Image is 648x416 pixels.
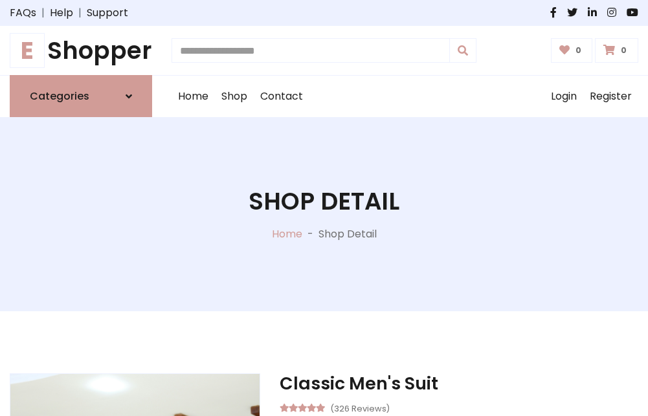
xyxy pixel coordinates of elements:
p: - [302,226,318,242]
span: | [36,5,50,21]
a: Register [583,76,638,117]
a: Support [87,5,128,21]
h3: Classic Men's Suit [280,373,638,394]
span: E [10,33,45,68]
a: EShopper [10,36,152,65]
a: FAQs [10,5,36,21]
a: Help [50,5,73,21]
a: Shop [215,76,254,117]
a: 0 [551,38,593,63]
a: Contact [254,76,309,117]
p: Shop Detail [318,226,377,242]
span: | [73,5,87,21]
small: (326 Reviews) [330,400,390,415]
h1: Shop Detail [249,187,399,215]
span: 0 [572,45,585,56]
a: 0 [595,38,638,63]
a: Home [172,76,215,117]
a: Home [272,226,302,241]
a: Login [544,76,583,117]
span: 0 [618,45,630,56]
a: Categories [10,75,152,117]
h6: Categories [30,90,89,102]
h1: Shopper [10,36,152,65]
